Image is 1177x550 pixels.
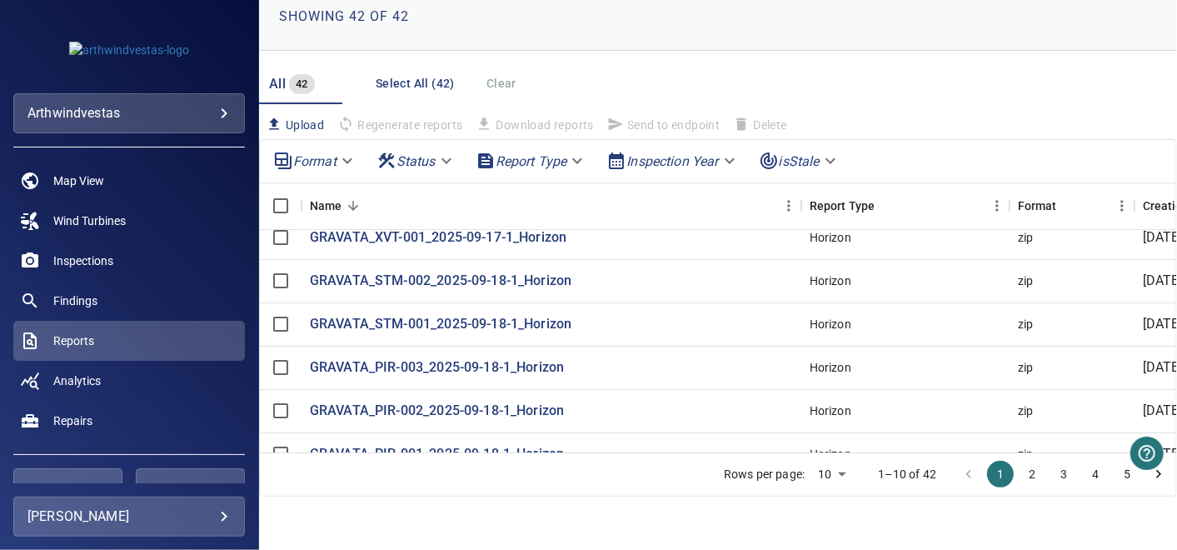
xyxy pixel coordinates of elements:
span: Findings [53,292,97,309]
button: page 1 [987,461,1014,487]
button: Sort [342,194,365,217]
a: GRAVATA_STM-001_2025-09-18-1_Horizon [310,315,571,334]
span: Repairs [53,412,92,429]
a: analytics noActive [13,361,245,401]
a: GRAVATA_STM-002_2025-09-18-1_Horizon [310,272,571,291]
div: [PERSON_NAME] [27,503,231,530]
p: Showing 42 of 42 [279,7,409,27]
button: Upload [259,111,331,139]
a: findings noActive [13,281,245,321]
div: Horizon [810,446,851,462]
div: Name [302,182,801,229]
button: Reset [136,468,245,508]
div: arthwindvestas [13,93,245,133]
span: Wind Turbines [53,212,126,229]
div: Format [267,147,363,176]
div: Inspection Year [600,147,745,176]
em: Inspection Year [626,153,718,169]
div: 10 [811,462,851,487]
div: Report Type [810,182,875,229]
button: Sort [875,194,899,217]
div: Name [310,182,342,229]
span: Map View [53,172,104,189]
div: arthwindvestas [27,100,231,127]
span: Upload [266,116,324,134]
em: Report Type [496,153,567,169]
button: Menu [1110,193,1135,218]
button: Menu [776,193,801,218]
div: isStale [752,147,846,176]
button: Sort [1057,194,1080,217]
button: Go to next page [1145,461,1172,487]
p: 1–10 of 42 [879,466,937,482]
button: Menu [985,193,1010,218]
a: GRAVATA_XVT-001_2025-09-17-1_Horizon [310,228,566,247]
a: reports active [13,321,245,361]
button: Go to page 2 [1019,461,1045,487]
div: Report Type [469,147,594,176]
nav: pagination navigation [953,461,1175,487]
div: zip [1018,446,1033,462]
a: GRAVATA_PIR-003_2025-09-18-1_Horizon [310,358,564,377]
button: Select All (42) [369,68,461,99]
span: Apply [34,478,102,499]
div: Horizon [810,359,851,376]
button: Go to page 4 [1082,461,1109,487]
a: repairs noActive [13,401,245,441]
div: Horizon [810,272,851,289]
button: Go to page 3 [1050,461,1077,487]
em: isStale [779,153,820,169]
a: GRAVATA_PIR-001_2025-09-18-1_Horizon [310,445,564,464]
img: arthwindvestas-logo [69,42,189,58]
div: Format [1010,182,1135,229]
span: Reset [157,478,224,499]
div: Format [1018,182,1057,229]
span: Reports [53,332,94,349]
div: zip [1018,272,1033,289]
a: GRAVATA_PIR-002_2025-09-18-1_Horizon [310,402,564,421]
a: map noActive [13,161,245,201]
div: Horizon [810,316,851,332]
a: windturbines noActive [13,201,245,241]
div: zip [1018,359,1033,376]
p: Rows per page: [724,466,805,482]
span: Inspections [53,252,113,269]
span: 42 [289,75,315,94]
button: Apply [13,468,122,508]
div: zip [1018,316,1033,332]
div: Horizon [810,402,851,419]
button: Go to page 5 [1114,461,1140,487]
span: Analytics [53,372,101,389]
span: All [269,76,286,92]
div: Horizon [810,229,851,246]
div: zip [1018,402,1033,419]
div: Status [370,147,462,176]
em: Status [396,153,436,169]
em: Format [293,153,337,169]
div: Report Type [801,182,1010,229]
a: inspections noActive [13,241,245,281]
div: zip [1018,229,1033,246]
